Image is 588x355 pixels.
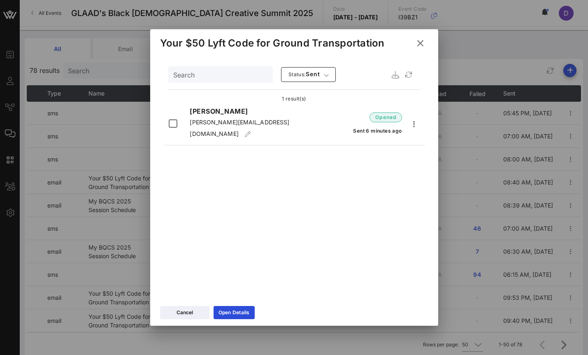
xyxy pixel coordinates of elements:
[160,306,209,319] button: Cancel
[160,37,385,49] div: Your $50 Lyft Code for Ground Transportation
[288,70,321,79] span: sent
[370,110,402,125] button: opened
[190,106,300,116] p: [PERSON_NAME]
[375,113,397,121] span: opened
[288,71,306,77] span: Status:
[353,123,402,138] button: Sent 6 minutes ago
[177,308,193,317] div: Cancel
[281,67,336,82] button: Status:sent
[282,96,306,102] span: 1 result(s)
[190,119,289,137] span: [PERSON_NAME][EMAIL_ADDRESS][DOMAIN_NAME]
[214,306,255,319] a: Open Details
[353,128,402,134] span: Sent 6 minutes ago
[218,308,250,317] div: Open Details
